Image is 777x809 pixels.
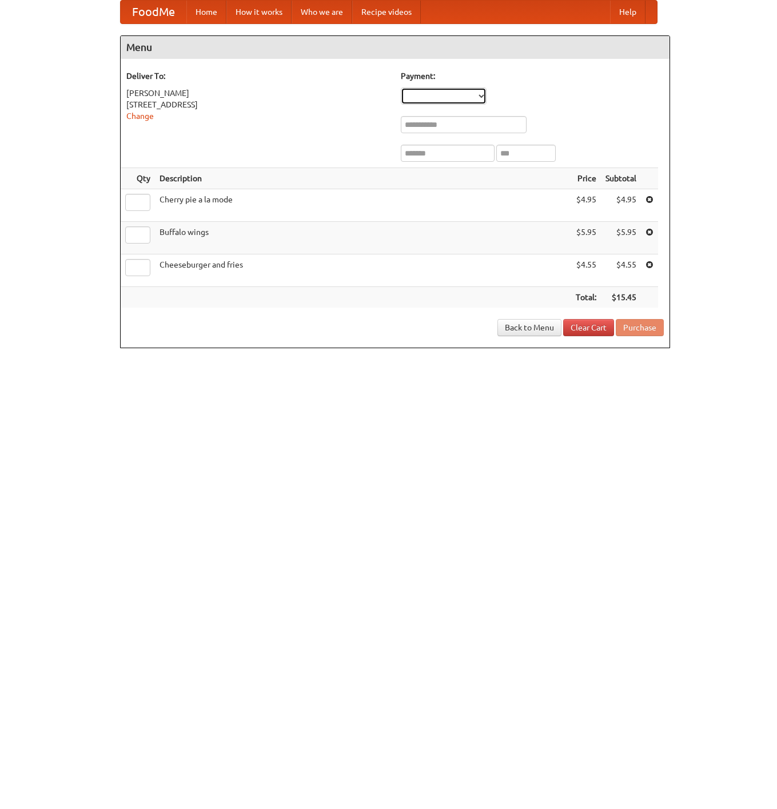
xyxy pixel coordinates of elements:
[121,168,155,189] th: Qty
[571,189,601,222] td: $4.95
[352,1,421,23] a: Recipe videos
[401,70,664,82] h5: Payment:
[155,254,571,287] td: Cheeseburger and fries
[155,189,571,222] td: Cherry pie a la mode
[121,36,670,59] h4: Menu
[186,1,226,23] a: Home
[121,1,186,23] a: FoodMe
[571,287,601,308] th: Total:
[601,168,641,189] th: Subtotal
[126,111,154,121] a: Change
[601,222,641,254] td: $5.95
[226,1,292,23] a: How it works
[126,99,389,110] div: [STREET_ADDRESS]
[571,222,601,254] td: $5.95
[155,168,571,189] th: Description
[155,222,571,254] td: Buffalo wings
[601,287,641,308] th: $15.45
[126,87,389,99] div: [PERSON_NAME]
[563,319,614,336] a: Clear Cart
[571,254,601,287] td: $4.55
[616,319,664,336] button: Purchase
[497,319,561,336] a: Back to Menu
[601,189,641,222] td: $4.95
[292,1,352,23] a: Who we are
[571,168,601,189] th: Price
[126,70,389,82] h5: Deliver To:
[610,1,645,23] a: Help
[601,254,641,287] td: $4.55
